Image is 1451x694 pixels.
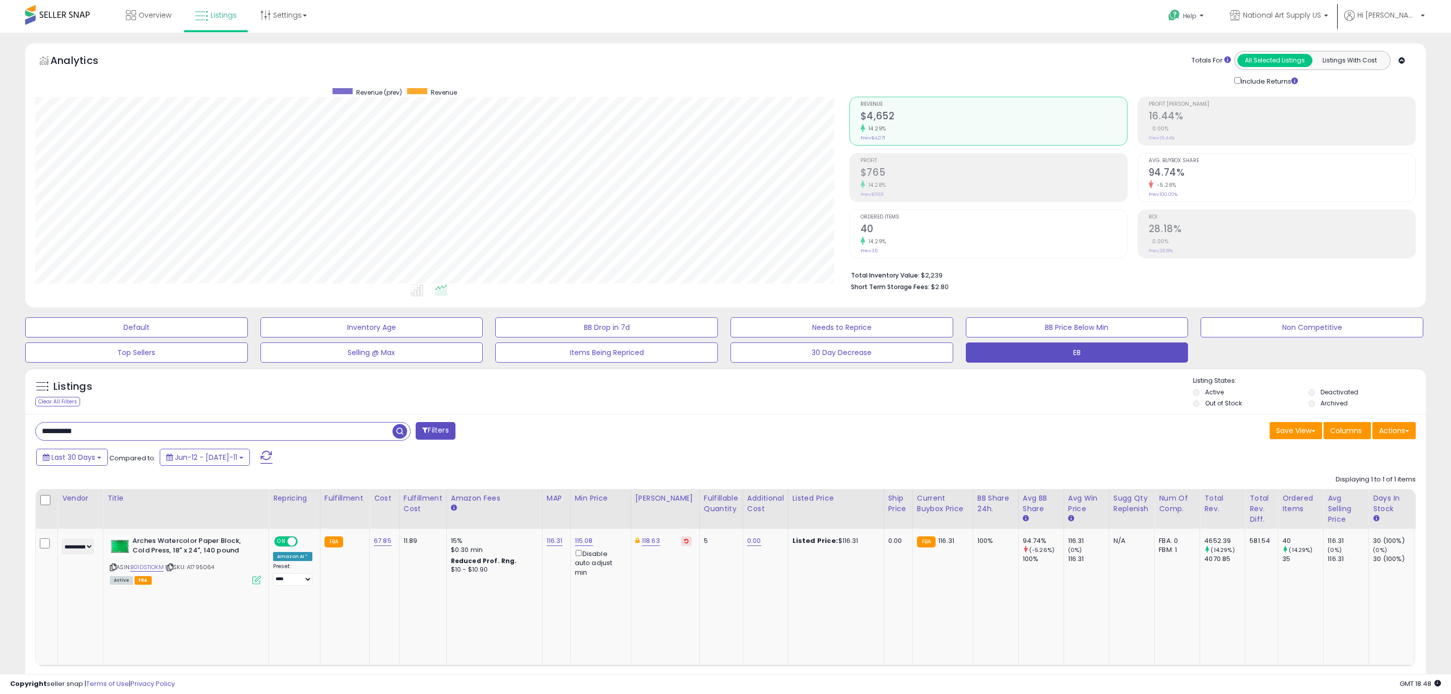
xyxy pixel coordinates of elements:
[1068,536,1109,545] div: 116.31
[851,268,1408,281] li: $2,239
[851,283,930,291] b: Short Term Storage Fees:
[635,493,695,504] div: [PERSON_NAME]
[1201,317,1423,337] button: Non Competitive
[133,536,255,558] b: Arches Watercolor Paper Block, Cold Press, 18" x 24", 140 pound
[1328,554,1368,564] div: 116.31
[135,576,152,585] span: FBA
[1109,489,1155,529] th: Please note that this number is a calculation based on your required days of coverage and your ve...
[86,679,129,688] a: Terms of Use
[35,397,80,406] div: Clear All Filters
[451,557,517,565] b: Reduced Prof. Rng.
[1149,248,1173,254] small: Prev: 28.18%
[861,223,1127,237] h2: 40
[1372,422,1416,439] button: Actions
[861,135,885,141] small: Prev: $4,071
[324,493,365,504] div: Fulfillment
[865,181,886,189] small: 14.28%
[861,191,884,197] small: Prev: $669
[861,215,1127,220] span: Ordered Items
[451,566,535,574] div: $10 - $10.90
[130,563,164,572] a: B01DSTIOKM
[1336,475,1416,484] div: Displaying 1 to 1 of 1 items
[793,536,838,545] b: Listed Price:
[1282,493,1319,514] div: Ordered Items
[1312,54,1387,67] button: Listings With Cost
[1321,399,1348,407] label: Archived
[1270,422,1322,439] button: Save View
[731,342,953,363] button: 30 Day Decrease
[931,282,949,292] span: $2.80
[1344,10,1425,33] a: Hi [PERSON_NAME]
[1023,493,1060,514] div: Avg BB Share
[1153,181,1176,189] small: -5.26%
[861,167,1127,180] h2: $765
[966,317,1189,337] button: BB Price Below Min
[211,10,237,20] span: Listings
[1149,223,1415,237] h2: 28.18%
[1168,9,1180,22] i: Get Help
[1113,493,1151,514] div: Sugg Qty Replenish
[451,504,457,513] small: Amazon Fees.
[374,536,391,546] a: 67.85
[1204,554,1245,564] div: 4070.85
[404,493,442,514] div: Fulfillment Cost
[1227,75,1310,87] div: Include Returns
[793,493,880,504] div: Listed Price
[1321,388,1358,396] label: Deactivated
[175,452,237,462] span: Jun-12 - [DATE]-11
[1149,158,1415,164] span: Avg. Buybox Share
[917,536,936,547] small: FBA
[160,449,250,466] button: Jun-12 - [DATE]-11
[451,536,535,545] div: 15%
[1149,125,1169,132] small: 0.00%
[1373,554,1414,564] div: 30 (100%)
[416,422,455,440] button: Filters
[25,317,248,337] button: Default
[273,493,316,504] div: Repricing
[1205,399,1242,407] label: Out of Stock
[1204,536,1245,545] div: 4652.39
[1149,238,1169,245] small: 0.00%
[495,317,718,337] button: BB Drop in 7d
[938,536,954,545] span: 116.31
[1160,2,1214,33] a: Help
[1113,536,1147,545] div: N/A
[1400,679,1441,688] span: 2025-08-11 18:48 GMT
[1205,388,1224,396] label: Active
[1373,546,1387,554] small: (0%)
[851,271,919,280] b: Total Inventory Value:
[977,536,1011,545] div: 100%
[861,248,878,254] small: Prev: 35
[575,548,623,577] div: Disable auto adjust min
[861,102,1127,107] span: Revenue
[139,10,171,20] span: Overview
[861,158,1127,164] span: Profit
[1373,536,1414,545] div: 30 (100%)
[635,537,639,544] i: This overrides the store level Dynamic Max Price for this listing
[451,493,538,504] div: Amazon Fees
[110,536,261,583] div: ASIN:
[1373,514,1379,523] small: Days In Stock.
[1204,493,1241,514] div: Total Rev.
[36,449,108,466] button: Last 30 Days
[1068,554,1109,564] div: 116.31
[1023,514,1029,523] small: Avg BB Share.
[58,489,103,529] th: CSV column name: cust_attr_2_Vendor
[1023,554,1064,564] div: 100%
[704,493,739,514] div: Fulfillable Quantity
[861,110,1127,124] h2: $4,652
[1330,426,1362,436] span: Columns
[1373,493,1410,514] div: Days In Stock
[10,679,175,689] div: seller snap | |
[1149,191,1177,197] small: Prev: 100.00%
[260,317,483,337] button: Inventory Age
[1328,546,1342,554] small: (0%)
[130,679,175,688] a: Privacy Policy
[404,536,439,545] div: 11.89
[1282,554,1323,564] div: 35
[165,563,215,571] span: | SKU: A1795064
[1029,546,1054,554] small: (-5.26%)
[1149,110,1415,124] h2: 16.44%
[1192,56,1231,65] div: Totals For
[273,552,312,561] div: Amazon AI *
